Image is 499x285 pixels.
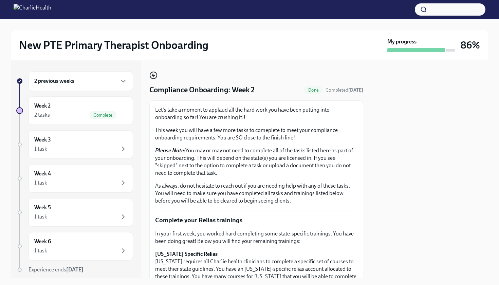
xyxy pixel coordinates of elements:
[89,113,116,118] span: Complete
[387,38,417,45] strong: My progress
[34,247,47,254] div: 1 task
[155,147,185,154] strong: Please Note:
[34,102,51,110] h6: Week 2
[19,38,208,52] h2: New PTE Primary Therapist Onboarding
[326,87,363,93] span: September 25th, 2025 16:39
[14,4,51,15] img: CharlieHealth
[304,88,323,93] span: Done
[34,111,50,119] div: 2 tasks
[34,136,51,144] h6: Week 3
[34,213,47,221] div: 1 task
[16,232,133,261] a: Week 61 task
[348,87,363,93] strong: [DATE]
[155,216,357,225] p: Complete your Relias trainings
[155,230,357,245] p: In your first week, you worked hard completing some state-specific trainings. You have been doing...
[34,170,51,177] h6: Week 4
[16,198,133,227] a: Week 51 task
[326,87,363,93] span: Completed
[34,204,51,211] h6: Week 5
[29,266,84,273] span: Experience ends
[155,106,357,121] p: Let's take a moment to applaud all the hard work you have been putting into onboarding so far! Yo...
[16,96,133,125] a: Week 22 tasksComplete
[29,71,133,91] div: 2 previous weeks
[34,145,47,153] div: 1 task
[155,147,357,177] p: You may or may not need to complete all of the tasks listed here as part of your onboarding. This...
[34,179,47,187] div: 1 task
[34,77,74,85] h6: 2 previous weeks
[149,85,255,95] h4: Compliance Onboarding: Week 2
[16,130,133,159] a: Week 31 task
[155,127,357,141] p: This week you will have a few more tasks to comeplete to meet your compliance onboarding requirem...
[66,266,84,273] strong: [DATE]
[155,182,357,205] p: As always, do not hesitate to reach out if you are needing help with any of these tasks. You will...
[155,251,218,257] strong: [US_STATE] Specific Relias
[34,238,51,245] h6: Week 6
[461,39,480,51] h3: 86%
[16,164,133,193] a: Week 41 task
